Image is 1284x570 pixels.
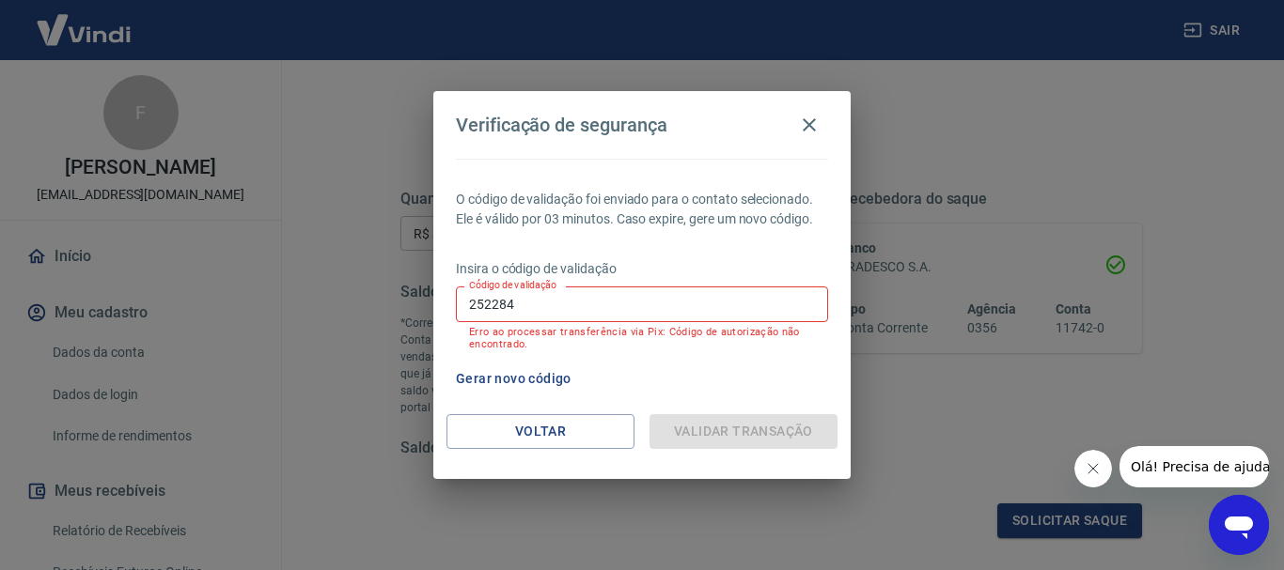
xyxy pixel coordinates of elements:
iframe: Botão para abrir a janela de mensagens [1209,495,1269,555]
iframe: Mensagem da empresa [1120,446,1269,487]
iframe: Fechar mensagem [1074,450,1112,487]
button: Gerar novo código [448,362,579,396]
p: Insira o código de validação [456,259,828,279]
p: O código de validação foi enviado para o contato selecionado. Ele é válido por 03 minutos. Caso e... [456,190,828,229]
button: Voltar [446,414,634,449]
h4: Verificação de segurança [456,114,667,136]
span: Olá! Precisa de ajuda? [11,13,158,28]
p: Erro ao processar transferência via Pix: Código de autorização não encontrado. [469,326,815,350]
label: Código de validação [469,278,556,292]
